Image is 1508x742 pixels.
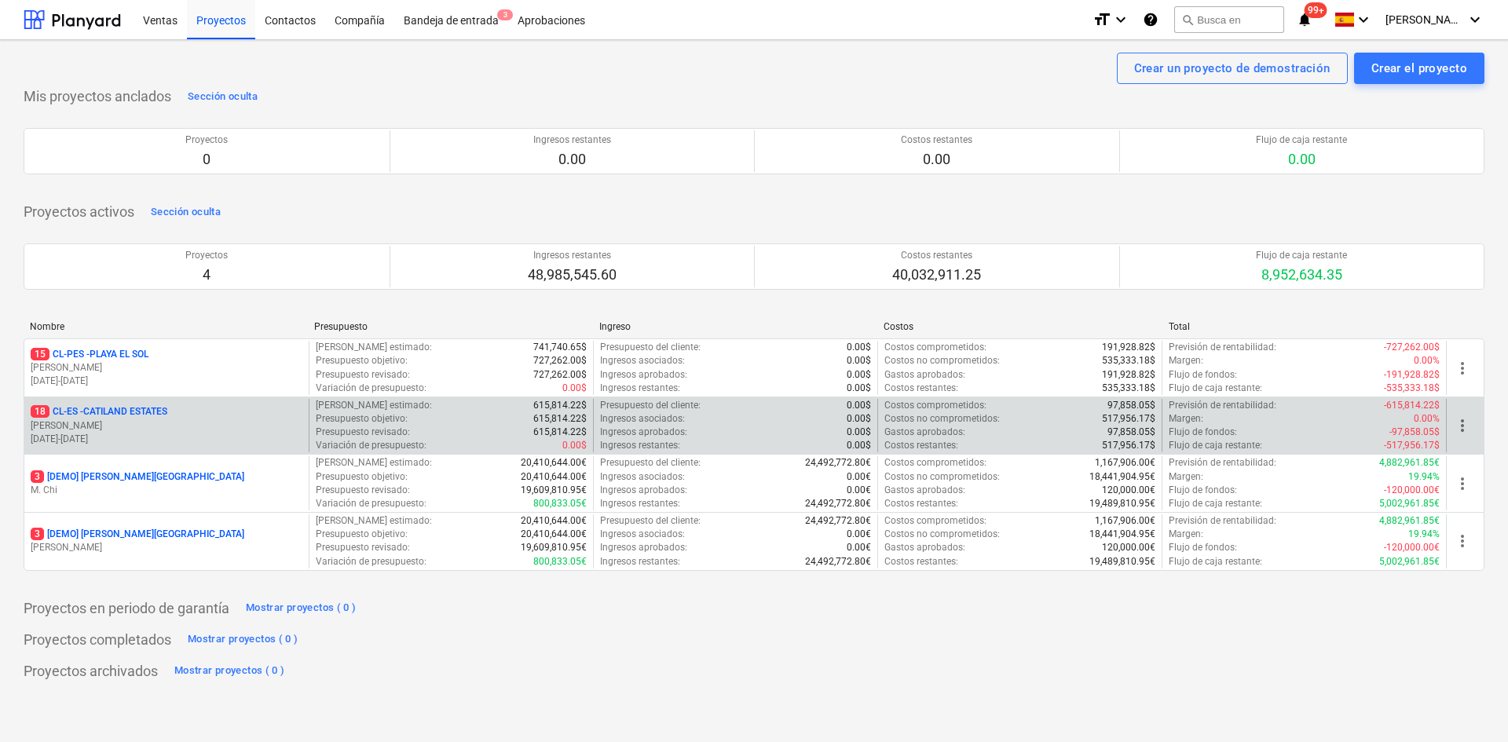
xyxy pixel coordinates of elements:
[600,541,687,554] p: Ingresos aprobados :
[1169,321,1440,332] div: Total
[31,470,44,483] span: 3
[1169,528,1203,541] p: Margen :
[884,426,965,439] p: Gastos aprobados :
[1384,368,1440,382] p: -191,928.82$
[1102,412,1155,426] p: 517,956.17$
[600,426,687,439] p: Ingresos aprobados :
[1095,514,1155,528] p: 1,167,906.00€
[600,341,701,354] p: Presupuesto del cliente :
[1379,497,1440,510] p: 5,002,961.85€
[1169,439,1262,452] p: Flujo de caja restante :
[314,321,586,332] div: Presupuesto
[528,249,617,262] p: Ingresos restantes
[892,249,981,262] p: Costos restantes
[1089,470,1155,484] p: 18,441,904.95€
[1169,484,1237,497] p: Flujo de fondos :
[316,514,432,528] p: [PERSON_NAME] estimado :
[316,354,408,367] p: Presupuesto objetivo :
[1111,10,1130,29] i: keyboard_arrow_down
[1102,541,1155,554] p: 120,000.00€
[316,426,410,439] p: Presupuesto revisado :
[600,354,685,367] p: Ingresos asociados :
[147,199,225,225] button: Sección oculta
[31,375,302,388] p: [DATE] - [DATE]
[1384,484,1440,497] p: -120,000.00€
[847,399,871,412] p: 0.00$
[1102,439,1155,452] p: 517,956.17$
[1169,399,1276,412] p: Previsión de rentabilidad :
[1117,53,1348,84] button: Crear un proyecto de demostración
[188,88,258,106] div: Sección oculta
[847,528,871,541] p: 0.00€
[884,541,965,554] p: Gastos aprobados :
[600,528,685,541] p: Ingresos asociados :
[901,133,972,147] p: Costos restantes
[600,456,701,470] p: Presupuesto del cliente :
[884,412,1000,426] p: Costos no comprometidos :
[805,555,871,568] p: 24,492,772.80€
[185,133,228,147] p: Proyectos
[600,497,680,510] p: Ingresos restantes :
[1143,10,1158,29] i: Base de conocimientos
[847,541,871,554] p: 0.00€
[884,497,958,510] p: Costos restantes :
[847,412,871,426] p: 0.00$
[316,412,408,426] p: Presupuesto objetivo :
[31,541,302,554] p: [PERSON_NAME]
[31,405,49,418] span: 18
[1429,667,1508,742] div: Chat Widget
[847,439,871,452] p: 0.00$
[562,439,587,452] p: 0.00$
[246,599,357,617] div: Mostrar proyectos ( 0 )
[521,470,587,484] p: 20,410,644.00€
[1102,484,1155,497] p: 120,000.00€
[600,399,701,412] p: Presupuesto del cliente :
[1256,265,1347,284] p: 8,952,634.35
[1169,426,1237,439] p: Flujo de fondos :
[805,514,871,528] p: 24,492,772.80€
[1371,58,1467,79] div: Crear el proyecto
[884,341,986,354] p: Costos comprometidos :
[600,439,680,452] p: Ingresos restantes :
[1169,555,1262,568] p: Flujo de caja restante :
[1093,10,1111,29] i: format_size
[533,133,611,147] p: Ingresos restantes
[31,405,167,419] p: CL-ES - CATILAND ESTATES
[497,9,513,20] span: 3
[847,426,871,439] p: 0.00$
[1414,354,1440,367] p: 0.00%
[188,631,298,649] div: Mostrar proyectos ( 0 )
[533,412,587,426] p: 615,814.22$
[847,341,871,354] p: 0.00$
[1453,532,1472,550] span: more_vert
[847,470,871,484] p: 0.00€
[1384,341,1440,354] p: -727,262.00$
[1256,133,1347,147] p: Flujo de caja restante
[1389,426,1440,439] p: -97,858.05$
[562,382,587,395] p: 0.00$
[533,399,587,412] p: 615,814.22$
[1354,53,1484,84] button: Crear el proyecto
[521,484,587,497] p: 19,609,810.95€
[599,321,871,332] div: Ingreso
[316,382,426,395] p: Variación de presupuesto :
[184,627,302,652] button: Mostrar proyectos ( 0 )
[884,354,1000,367] p: Costos no comprometidos :
[316,497,426,510] p: Variación de presupuesto :
[1169,368,1237,382] p: Flujo de fondos :
[533,426,587,439] p: 615,814.22$
[31,470,302,497] div: 3[DEMO] [PERSON_NAME][GEOGRAPHIC_DATA]M. Chi
[884,470,1000,484] p: Costos no comprometidos :
[31,348,302,388] div: 15CL-PES -PLAYA EL SOL[PERSON_NAME][DATE]-[DATE]
[316,555,426,568] p: Variación de presupuesto :
[533,341,587,354] p: 741,740.65$
[1297,10,1312,29] i: notifications
[1466,10,1484,29] i: keyboard_arrow_down
[31,348,148,361] p: CL-PES - PLAYA EL SOL
[884,484,965,497] p: Gastos aprobados :
[1174,6,1284,33] button: Busca en
[1169,354,1203,367] p: Margen :
[1169,456,1276,470] p: Previsión de rentabilidad :
[533,555,587,568] p: 800,833.05€
[805,456,871,470] p: 24,492,772.80€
